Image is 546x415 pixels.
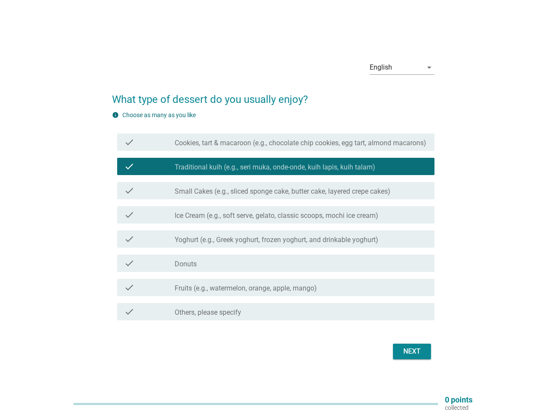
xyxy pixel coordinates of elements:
i: check [124,137,134,147]
p: collected [445,404,473,412]
i: info [112,112,119,118]
i: check [124,234,134,244]
label: Fruits (e.g., watermelon, orange, apple, mango) [175,284,317,293]
label: Ice Cream (e.g., soft serve, gelato, classic scoops, mochi ice cream) [175,211,378,220]
label: Choose as many as you like [122,112,196,118]
i: arrow_drop_down [424,62,434,73]
h2: What type of dessert do you usually enjoy? [112,83,434,107]
button: Next [393,344,431,359]
label: Traditional kuih (e.g., seri muka, onde-onde, kuih lapis, kuih talam) [175,163,375,172]
p: 0 points [445,396,473,404]
label: Yoghurt (e.g., Greek yoghurt, frozen yoghurt, and drinkable yoghurt) [175,236,378,244]
label: Small Cakes (e.g., sliced sponge cake, butter cake, layered crepe cakes) [175,187,390,196]
div: Next [400,346,424,357]
i: check [124,282,134,293]
i: check [124,258,134,268]
i: check [124,161,134,172]
label: Others, please specify [175,308,241,317]
i: check [124,185,134,196]
i: check [124,306,134,317]
i: check [124,210,134,220]
div: English [370,64,392,71]
label: Cookies, tart & macaroon (e.g., chocolate chip cookies, egg tart, almond macarons) [175,139,426,147]
label: Donuts [175,260,197,268]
